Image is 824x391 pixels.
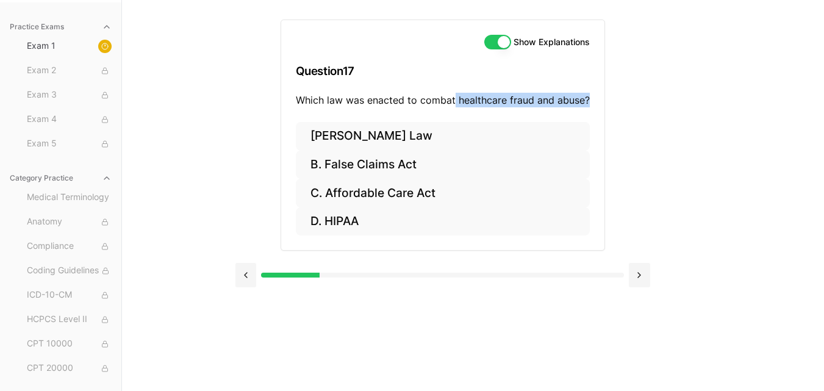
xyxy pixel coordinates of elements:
[27,289,112,302] span: ICD-10-CM
[5,168,116,188] button: Category Practice
[22,188,116,207] button: Medical Terminology
[27,137,112,151] span: Exam 5
[296,179,590,207] button: C. Affordable Care Act
[22,261,116,281] button: Coding Guidelines
[22,334,116,354] button: CPT 10000
[27,362,112,375] span: CPT 20000
[22,212,116,232] button: Anatomy
[514,38,590,46] label: Show Explanations
[27,337,112,351] span: CPT 10000
[296,53,590,89] h3: Question 17
[22,310,116,329] button: HCPCS Level II
[22,85,116,105] button: Exam 3
[27,191,112,204] span: Medical Terminology
[22,110,116,129] button: Exam 4
[296,93,590,107] p: Which law was enacted to combat healthcare fraud and abuse?
[22,134,116,154] button: Exam 5
[22,285,116,305] button: ICD-10-CM
[27,215,112,229] span: Anatomy
[22,37,116,56] button: Exam 1
[27,64,112,77] span: Exam 2
[27,313,112,326] span: HCPCS Level II
[22,359,116,378] button: CPT 20000
[27,88,112,102] span: Exam 3
[22,237,116,256] button: Compliance
[296,151,590,179] button: B. False Claims Act
[22,61,116,81] button: Exam 2
[27,240,112,253] span: Compliance
[296,207,590,236] button: D. HIPAA
[27,40,112,53] span: Exam 1
[27,113,112,126] span: Exam 4
[5,17,116,37] button: Practice Exams
[296,122,590,151] button: [PERSON_NAME] Law
[27,264,112,278] span: Coding Guidelines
